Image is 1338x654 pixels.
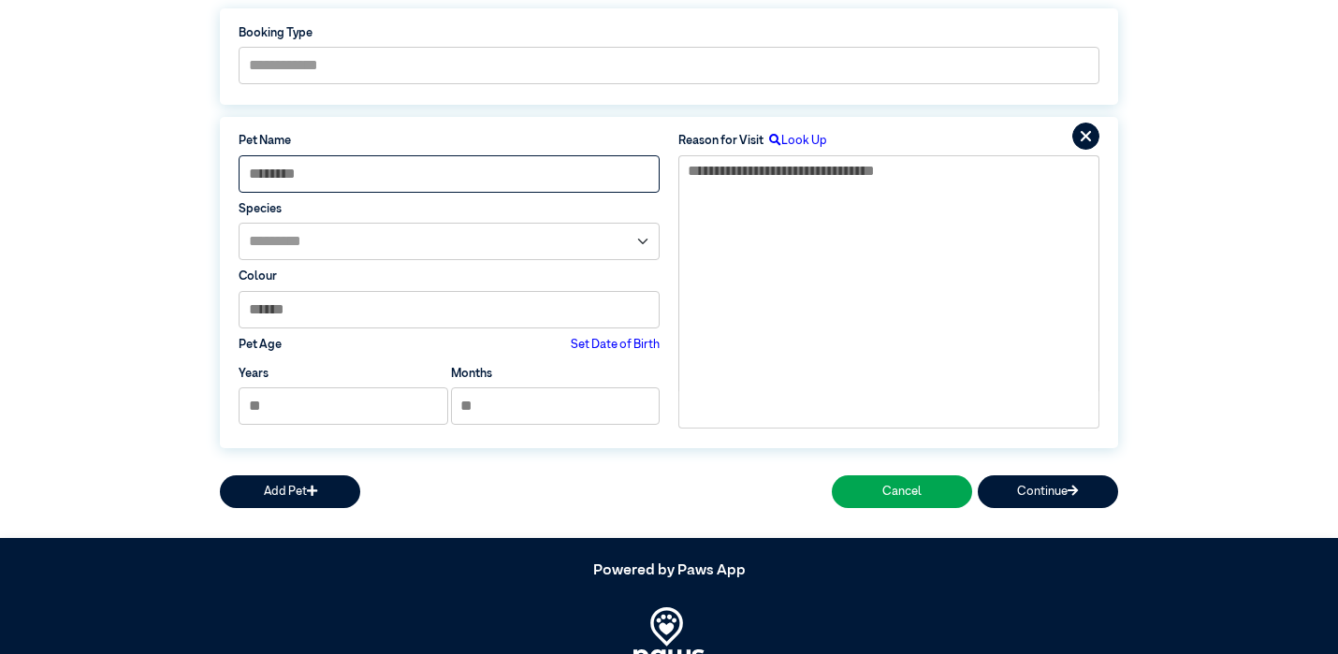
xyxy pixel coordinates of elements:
[832,475,972,508] button: Cancel
[678,132,764,150] label: Reason for Visit
[239,24,1099,42] label: Booking Type
[220,562,1118,580] h5: Powered by Paws App
[764,132,827,150] label: Look Up
[571,336,660,354] label: Set Date of Birth
[978,475,1118,508] button: Continue
[239,336,282,354] label: Pet Age
[220,475,360,508] button: Add Pet
[451,365,492,383] label: Months
[239,200,660,218] label: Species
[239,268,660,285] label: Colour
[239,132,660,150] label: Pet Name
[239,365,269,383] label: Years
